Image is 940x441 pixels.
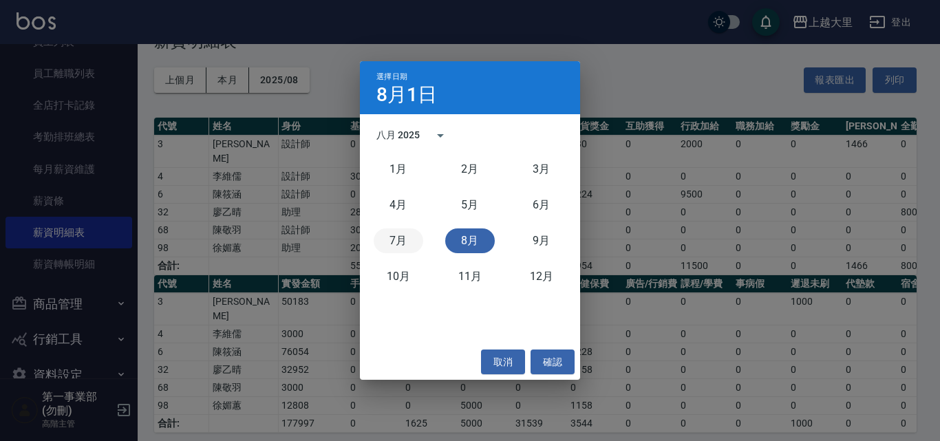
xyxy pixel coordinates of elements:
h4: 8月1日 [376,87,437,103]
button: 十一月 [445,264,495,289]
button: 取消 [481,349,525,375]
button: 四月 [374,193,423,217]
button: 二月 [445,157,495,182]
button: 八月 [445,228,495,253]
button: 三月 [517,157,566,182]
button: 一月 [374,157,423,182]
button: 十月 [374,264,423,289]
button: 確認 [531,349,575,375]
div: 八月 2025 [376,128,420,142]
button: 十二月 [517,264,566,289]
button: 五月 [445,193,495,217]
button: 九月 [517,228,566,253]
button: 七月 [374,228,423,253]
button: 六月 [517,193,566,217]
button: calendar view is open, switch to year view [424,119,457,152]
span: 選擇日期 [376,72,407,81]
